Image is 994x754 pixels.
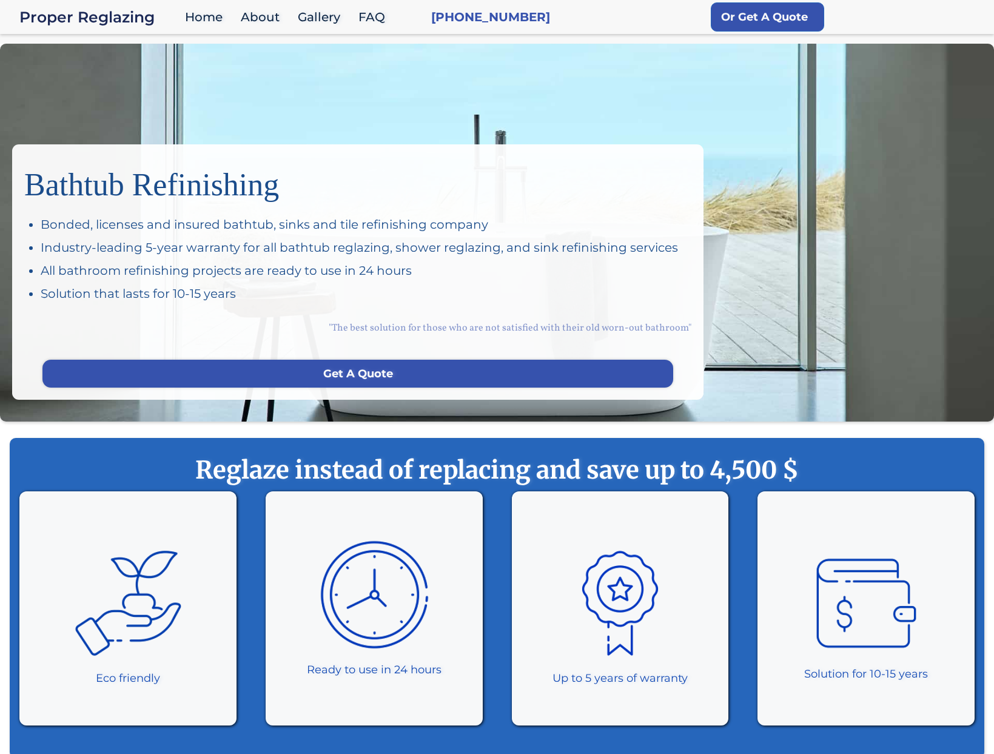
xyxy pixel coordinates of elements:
[41,285,691,302] div: Solution that lasts for 10-15 years
[235,4,292,30] a: About
[41,239,691,256] div: Industry-leading 5-year warranty for all bathtub reglazing, shower reglazing, and sink refinishin...
[19,8,179,25] div: Proper Reglazing
[711,2,824,32] a: Or Get A Quote
[96,670,160,687] div: Eco friendly
[179,4,235,30] a: Home
[24,157,691,204] h1: Bathtub Refinishing
[292,4,352,30] a: Gallery
[34,455,960,485] strong: Reglaze instead of replacing and save up to 4,500 $
[804,665,928,682] div: Solution for 10-15 years
[19,8,179,25] a: home
[42,360,673,388] a: Get A Quote
[41,216,691,233] div: Bonded, licenses and insured bathtub, sinks and tile refinishing company
[307,661,442,695] div: Ready to use in 24 hours ‍
[431,8,550,25] a: [PHONE_NUMBER]
[552,670,688,687] div: Up to 5 years of warranty
[41,262,691,279] div: All bathroom refinishing projects are ready to use in 24 hours
[352,4,397,30] a: FAQ
[24,308,691,348] div: "The best solution for those who are not satisfied with their old worn-out bathroom"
